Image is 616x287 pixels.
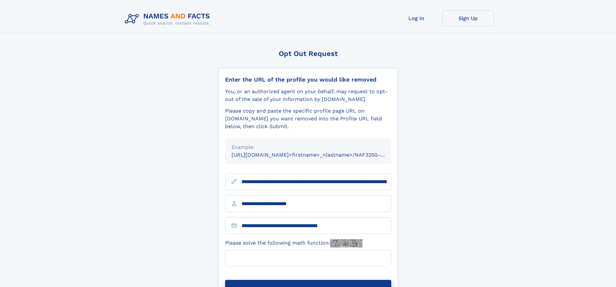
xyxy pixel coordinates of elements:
div: Opt Out Request [218,50,398,58]
div: Enter the URL of the profile you would like removed [225,76,391,83]
a: Log In [391,10,442,26]
div: Please copy and paste the specific profile page URL on [DOMAIN_NAME] you want removed into the Pr... [225,107,391,130]
small: [URL][DOMAIN_NAME]<firstname>_<lastname>/NAF325G-xxxxxxxx [232,152,404,158]
div: Example: [232,143,385,151]
img: Logo Names and Facts [122,10,215,28]
div: You, or an authorized agent on your behalf, may request to opt-out of the sale of your informatio... [225,88,391,103]
a: Sign Up [442,10,494,26]
label: Please solve the following math function: [225,239,362,248]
